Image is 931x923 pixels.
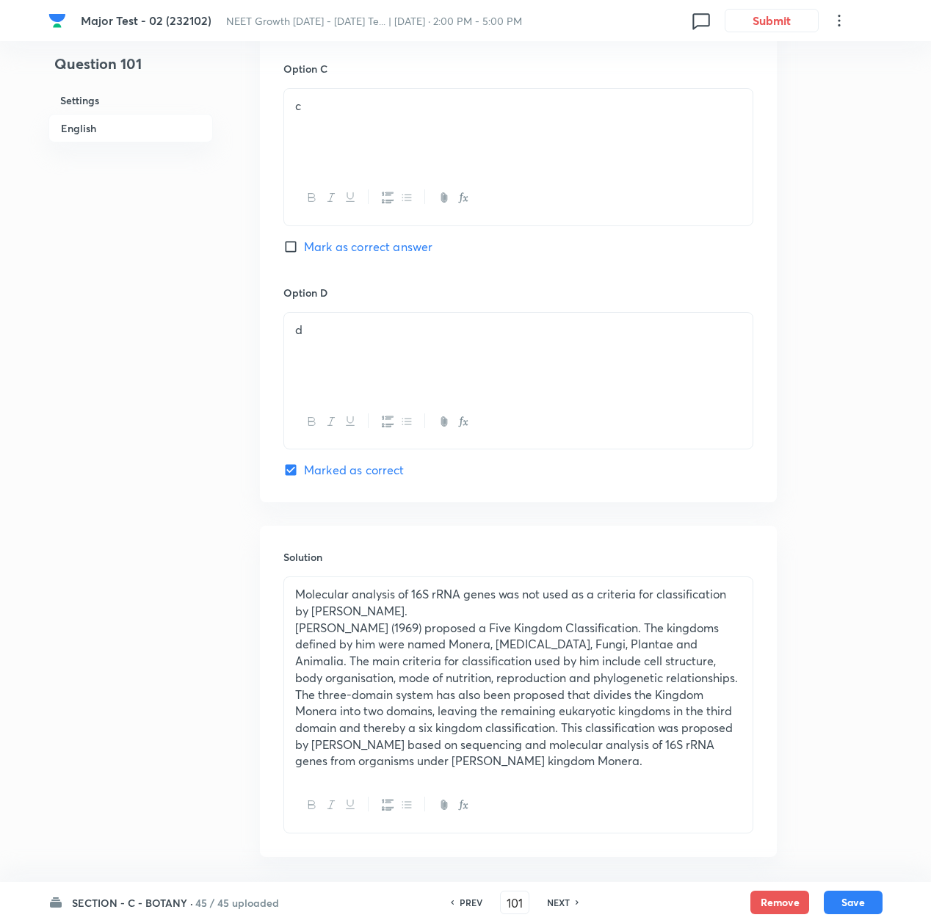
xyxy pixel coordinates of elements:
[81,12,211,28] span: Major Test - 02 (232102)
[824,891,883,914] button: Save
[725,9,819,32] button: Submit
[283,285,753,300] h6: Option D
[460,896,482,909] h6: PREV
[283,549,753,565] h6: Solution
[72,895,193,911] h6: SECTION - C - BOTANY ·
[295,98,742,115] p: c
[295,322,742,339] p: d
[750,891,809,914] button: Remove
[295,586,742,619] p: Molecular analysis of 16S rRNA genes was not used as a criteria for classification by [PERSON_NAME].
[226,14,522,28] span: NEET Growth [DATE] - [DATE] Te... | [DATE] · 2:00 PM - 5:00 PM
[48,53,213,87] h4: Question 101
[48,12,69,29] a: Company Logo
[304,461,405,479] span: Marked as correct
[48,12,66,29] img: Company Logo
[304,238,432,256] span: Mark as correct answer
[48,114,213,142] h6: English
[295,687,742,770] p: The three-domain system has also been proposed that divides the Kingdom Monera into two domains, ...
[547,896,570,909] h6: NEXT
[195,895,279,911] h6: 45 / 45 uploaded
[295,620,742,687] p: [PERSON_NAME] (1969) proposed a Five Kingdom Classification. The kingdoms defined by him were nam...
[283,61,753,76] h6: Option C
[48,87,213,114] h6: Settings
